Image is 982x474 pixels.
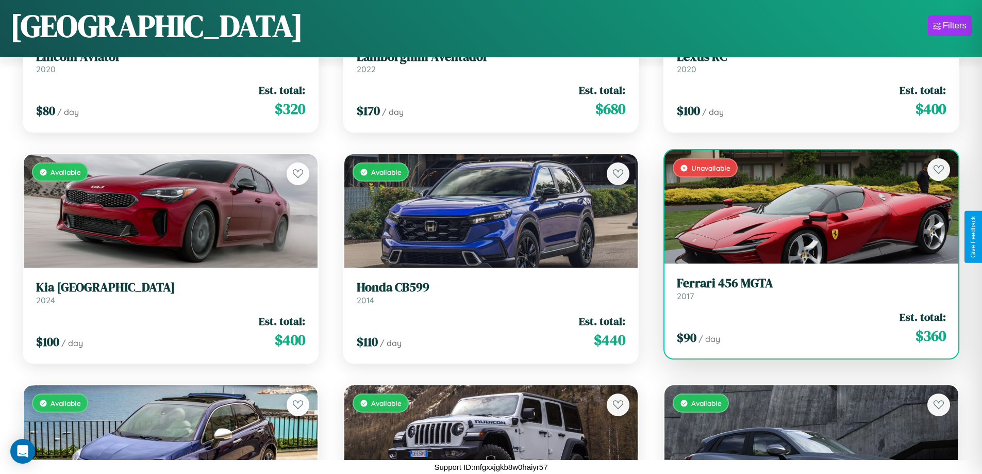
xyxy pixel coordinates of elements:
[434,460,547,474] p: Support ID: mfgxxjgkb8w0haiyr57
[36,102,55,119] span: $ 80
[677,50,946,75] a: Lexus RC2020
[51,399,81,407] span: Available
[579,314,625,329] span: Est. total:
[691,399,722,407] span: Available
[275,330,305,350] span: $ 400
[943,21,967,31] div: Filters
[10,439,35,464] div: Open Intercom Messenger
[677,50,946,64] h3: Lexus RC
[357,102,380,119] span: $ 170
[900,83,946,97] span: Est. total:
[357,295,374,305] span: 2014
[595,99,625,119] span: $ 680
[259,83,305,97] span: Est. total:
[36,50,305,75] a: Lincoln Aviator2020
[371,168,402,176] span: Available
[677,291,694,301] span: 2017
[357,50,626,64] h3: Lamborghini Aventador
[357,333,378,350] span: $ 110
[698,334,720,344] span: / day
[900,309,946,324] span: Est. total:
[677,102,700,119] span: $ 100
[677,276,946,291] h3: Ferrari 456 MGTA
[380,338,402,348] span: / day
[259,314,305,329] span: Est. total:
[36,50,305,64] h3: Lincoln Aviator
[702,107,724,117] span: / day
[970,216,977,258] div: Give Feedback
[36,295,55,305] span: 2024
[51,168,81,176] span: Available
[357,280,626,295] h3: Honda CB599
[275,99,305,119] span: $ 320
[357,64,376,74] span: 2022
[357,280,626,305] a: Honda CB5992014
[10,5,303,47] h1: [GEOGRAPHIC_DATA]
[916,325,946,346] span: $ 360
[57,107,79,117] span: / day
[36,280,305,295] h3: Kia [GEOGRAPHIC_DATA]
[594,330,625,350] span: $ 440
[371,399,402,407] span: Available
[677,276,946,301] a: Ferrari 456 MGTA2017
[691,164,730,172] span: Unavailable
[677,329,696,346] span: $ 90
[36,64,56,74] span: 2020
[61,338,83,348] span: / day
[579,83,625,97] span: Est. total:
[677,64,696,74] span: 2020
[357,50,626,75] a: Lamborghini Aventador2022
[36,333,59,350] span: $ 100
[382,107,404,117] span: / day
[928,15,972,36] button: Filters
[36,280,305,305] a: Kia [GEOGRAPHIC_DATA]2024
[916,99,946,119] span: $ 400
